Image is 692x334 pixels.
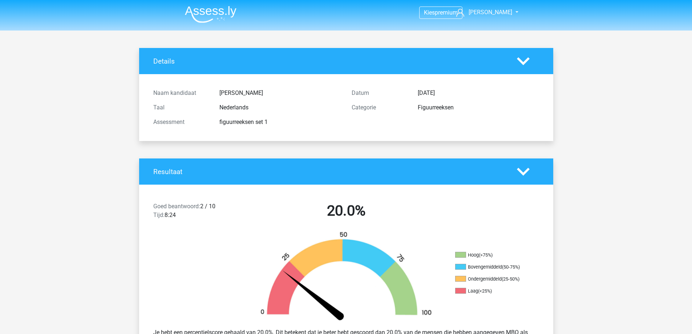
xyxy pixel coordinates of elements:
[412,103,545,112] div: Figuurreeksen
[153,168,506,176] h4: Resultaat
[502,264,520,270] div: (50-75%)
[248,231,444,322] img: 20.4cc17765580c.png
[420,8,462,17] a: Kiespremium
[153,203,200,210] span: Goed beantwoord:
[153,212,165,218] span: Tijd:
[469,9,512,16] span: [PERSON_NAME]
[153,57,506,65] h4: Details
[148,103,214,112] div: Taal
[214,89,346,97] div: [PERSON_NAME]
[479,252,493,258] div: (>75%)
[424,9,435,16] span: Kies
[453,8,513,17] a: [PERSON_NAME]
[214,118,346,126] div: figuurreeksen set 1
[455,276,528,282] li: Ondergemiddeld
[455,264,528,270] li: Bovengemiddeld
[214,103,346,112] div: Nederlands
[435,9,458,16] span: premium
[148,89,214,97] div: Naam kandidaat
[478,288,492,294] div: (<25%)
[346,89,412,97] div: Datum
[455,252,528,258] li: Hoog
[148,202,247,222] div: 2 / 10 8:24
[455,288,528,294] li: Laag
[412,89,545,97] div: [DATE]
[346,103,412,112] div: Categorie
[148,118,214,126] div: Assessment
[502,276,519,282] div: (25-50%)
[252,202,440,220] h2: 20.0%
[185,6,236,23] img: Assessly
